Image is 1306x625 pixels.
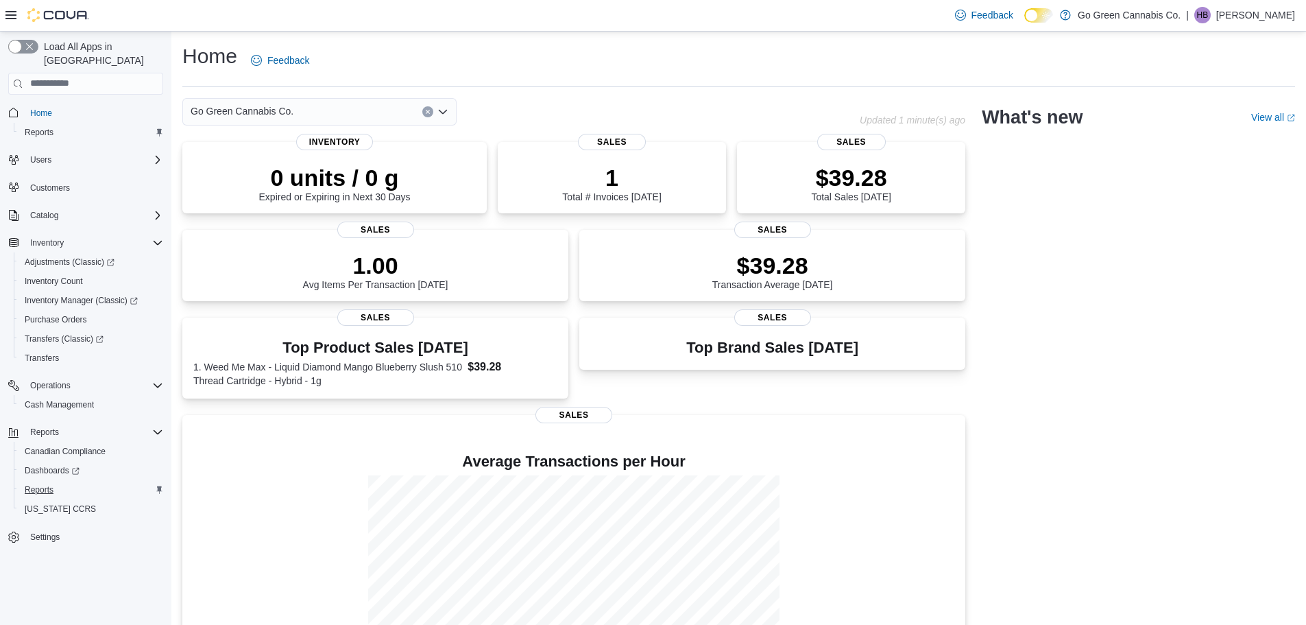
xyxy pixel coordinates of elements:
[25,353,59,364] span: Transfers
[437,106,448,117] button: Open list of options
[25,152,163,168] span: Users
[19,462,163,479] span: Dashboards
[25,179,163,196] span: Customers
[422,106,433,117] button: Clear input
[734,222,811,238] span: Sales
[19,462,85,479] a: Dashboards
[27,8,89,22] img: Cova
[25,152,57,168] button: Users
[259,164,411,191] p: 0 units / 0 g
[3,178,169,198] button: Customers
[562,164,661,202] div: Total # Invoices [DATE]
[8,97,163,583] nav: Complex example
[14,499,169,519] button: [US_STATE] CCRS
[25,105,58,121] a: Home
[578,134,646,150] span: Sales
[19,254,120,270] a: Adjustments (Classic)
[19,350,64,366] a: Transfers
[811,164,891,202] div: Total Sales [DATE]
[337,222,414,238] span: Sales
[25,424,64,440] button: Reports
[1078,7,1181,23] p: Go Green Cannabis Co.
[30,380,71,391] span: Operations
[535,407,612,423] span: Sales
[30,210,58,221] span: Catalog
[14,461,169,480] a: Dashboards
[25,504,96,515] span: [US_STATE] CCRS
[19,350,163,366] span: Transfers
[14,272,169,291] button: Inventory Count
[19,331,109,347] a: Transfers (Classic)
[19,292,143,309] a: Inventory Manager (Classic)
[14,252,169,272] a: Adjustments (Classic)
[982,106,1083,128] h2: What's new
[3,150,169,169] button: Users
[25,399,94,410] span: Cash Management
[712,252,833,290] div: Transaction Average [DATE]
[30,532,60,543] span: Settings
[3,527,169,547] button: Settings
[25,104,163,121] span: Home
[25,377,76,394] button: Operations
[811,164,891,191] p: $39.28
[19,331,163,347] span: Transfers (Classic)
[3,103,169,123] button: Home
[30,154,51,165] span: Users
[193,453,954,470] h4: Average Transactions per Hour
[25,257,114,268] span: Adjustments (Classic)
[25,235,163,251] span: Inventory
[19,397,163,413] span: Cash Management
[30,237,64,248] span: Inventory
[19,311,93,328] a: Purchase Orders
[259,164,411,202] div: Expired or Expiring in Next 30 Days
[686,340,858,356] h3: Top Brand Sales [DATE]
[1024,8,1053,23] input: Dark Mode
[468,359,557,375] dd: $39.28
[14,349,169,368] button: Transfers
[1197,7,1209,23] span: HB
[25,528,163,545] span: Settings
[562,164,661,191] p: 1
[19,443,111,460] a: Canadian Compliance
[712,252,833,279] p: $39.28
[245,47,315,74] a: Feedback
[1186,7,1189,23] p: |
[817,134,886,150] span: Sales
[25,207,163,224] span: Catalog
[19,273,88,290] a: Inventory Count
[30,108,52,119] span: Home
[19,501,163,517] span: Washington CCRS
[25,484,53,495] span: Reports
[25,529,65,545] a: Settings
[3,233,169,252] button: Inventory
[38,40,163,67] span: Load All Apps in [GEOGRAPHIC_DATA]
[267,54,309,67] span: Feedback
[25,424,163,440] span: Reports
[182,43,237,70] h1: Home
[193,340,557,356] h3: Top Product Sales [DATE]
[1194,7,1211,23] div: Hugo Bouchard
[19,482,59,498] a: Reports
[193,360,462,388] dt: 1. Weed Me Max - Liquid Diamond Mango Blueberry Slush 510 Thread Cartridge - Hybrid - 1g
[303,252,448,290] div: Avg Items Per Transaction [DATE]
[971,8,1013,22] span: Feedback
[30,427,59,438] span: Reports
[25,207,64,224] button: Catalog
[30,182,70,193] span: Customers
[19,397,99,413] a: Cash Management
[25,276,83,287] span: Inventory Count
[25,446,106,457] span: Canadian Compliance
[337,309,414,326] span: Sales
[1287,114,1295,122] svg: External link
[19,292,163,309] span: Inventory Manager (Classic)
[14,480,169,499] button: Reports
[3,206,169,225] button: Catalog
[14,329,169,349] a: Transfers (Classic)
[25,295,138,306] span: Inventory Manager (Classic)
[25,235,69,251] button: Inventory
[25,180,75,196] a: Customers
[19,254,163,270] span: Adjustments (Classic)
[1216,7,1295,23] p: [PERSON_NAME]
[1251,112,1295,123] a: View allExternal link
